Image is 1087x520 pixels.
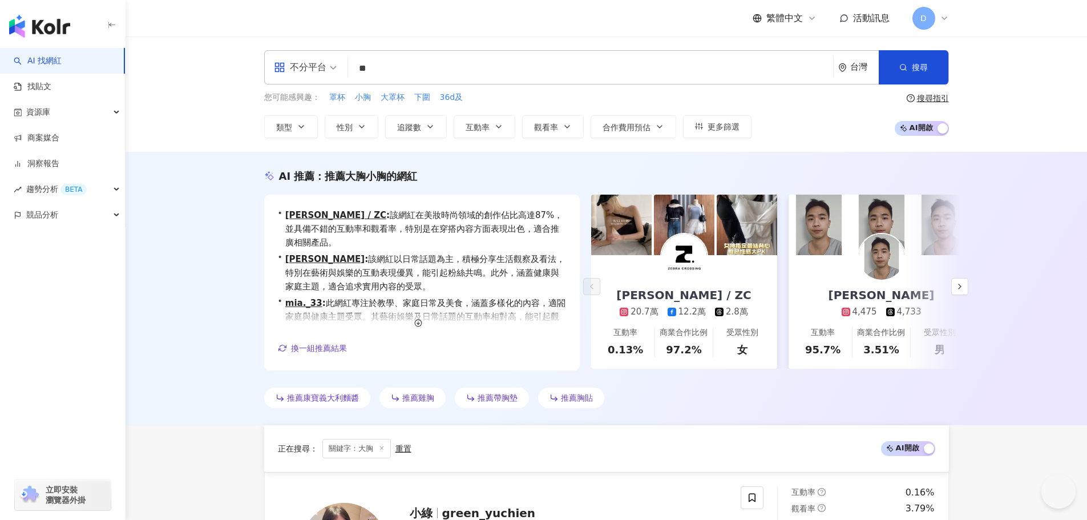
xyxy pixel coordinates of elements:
span: 推薦帶胸墊 [478,393,518,402]
div: AI 推薦 ： [279,169,418,183]
span: 資源庫 [26,99,50,125]
div: 商業合作比例 [660,327,708,338]
span: 此網紅專注於教學、家庭日常及美食，涵蓋多樣化的內容，適閤家庭與健康主題受眾。其藝術娛樂及日常話題的互動率相對高，能引起觀眾共鳴。 [285,296,566,337]
div: 受眾性別 [924,327,956,338]
span: rise [14,186,22,194]
span: 類型 [276,123,292,132]
div: [PERSON_NAME] [817,287,946,303]
img: post-image [914,195,975,255]
button: 36d及 [439,91,464,104]
span: 合作費用預估 [603,123,650,132]
span: appstore [274,62,285,73]
span: 觀看率 [534,123,558,132]
div: 12.2萬 [678,306,706,318]
div: • [278,208,566,249]
span: 性別 [337,123,353,132]
span: 換一組推薦結果 [291,344,347,353]
span: 觀看率 [791,504,815,513]
button: 合作費用預估 [591,115,676,138]
span: 競品分析 [26,202,58,228]
button: 類型 [264,115,318,138]
span: 更多篩選 [708,122,740,131]
span: 互動率 [791,487,815,497]
div: • [278,296,566,337]
span: 36d及 [440,92,463,103]
div: 重置 [395,444,411,453]
span: 活動訊息 [853,13,890,23]
a: mia._33 [285,298,322,308]
div: 4,475 [852,306,877,318]
span: 該網紅在美妝時尚領域的創作佔比高達87%，並具備不錯的互動率和觀看率，特別是在穿搭內容方面表現出色，適合推廣相關產品。 [285,208,566,249]
button: 下圍 [414,91,431,104]
span: green_yuchien [442,506,536,520]
img: post-image [717,195,777,255]
img: post-image [654,195,714,255]
div: 商業合作比例 [857,327,905,338]
span: question-circle [818,504,826,512]
div: BETA [60,184,87,195]
div: 2.8萬 [726,306,748,318]
img: logo [9,15,70,38]
button: 換一組推薦結果 [278,340,347,357]
div: • [278,252,566,293]
div: 男 [935,342,945,357]
div: [PERSON_NAME] / ZC [605,287,762,303]
div: 4,733 [897,306,922,318]
span: question-circle [818,488,826,496]
a: [PERSON_NAME]4,4754,733互動率95.7%商業合作比例3.51%受眾性別男 [789,255,975,369]
a: 洞察報告 [14,158,59,170]
span: 推薦胸貼 [561,393,593,402]
span: 關鍵字：大胸 [322,439,391,458]
img: chrome extension [18,486,41,504]
button: 性別 [325,115,378,138]
span: 該網紅以日常話題為主，積極分享生活觀察及看法，特別在藝術與娛樂的互動表現優異，能引起粉絲共鳴。此外，涵蓋健康與家庭主題，適合追求實用內容的受眾。 [285,252,566,293]
a: chrome extension立即安裝 瀏覽器外掛 [15,479,111,510]
button: 大罩杯 [380,91,405,104]
a: [PERSON_NAME] [285,254,365,264]
button: 更多篩選 [683,115,751,138]
span: 大罩杯 [381,92,405,103]
button: 小胸 [354,91,371,104]
a: searchAI 找網紅 [14,55,62,67]
div: 台灣 [850,62,879,72]
a: [PERSON_NAME] / ZC [285,210,386,220]
span: 推薦大胸小胸的網紅 [325,170,417,182]
div: 3.51% [863,342,899,357]
div: 受眾性別 [726,327,758,338]
iframe: Help Scout Beacon - Open [1041,474,1076,509]
div: 20.7萬 [631,306,658,318]
img: post-image [851,195,912,255]
div: 不分平台 [274,58,326,76]
span: 推薦雞胸 [402,393,434,402]
span: 搜尋 [912,63,928,72]
a: 找貼文 [14,81,51,92]
span: 下圍 [414,92,430,103]
span: 繁體中文 [766,12,803,25]
div: 97.2% [666,342,701,357]
div: 0.16% [906,486,935,499]
button: 互動率 [454,115,515,138]
a: [PERSON_NAME] / ZC20.7萬12.2萬2.8萬互動率0.13%商業合作比例97.2%受眾性別女 [591,255,777,369]
div: 搜尋指引 [917,94,949,103]
span: 正在搜尋 ： [278,444,318,453]
span: : [365,254,368,264]
div: 95.7% [805,342,840,357]
span: 立即安裝 瀏覽器外掛 [46,485,86,505]
div: 互動率 [811,327,835,338]
span: 您可能感興趣： [264,92,320,103]
span: D [920,12,927,25]
img: KOL Avatar [661,234,707,280]
span: 罩杯 [329,92,345,103]
span: question-circle [907,94,915,102]
span: : [386,210,390,220]
span: 互動率 [466,123,490,132]
span: 追蹤數 [397,123,421,132]
img: post-image [789,195,849,255]
div: 互動率 [613,327,637,338]
img: post-image [591,195,652,255]
a: 商案媒合 [14,132,59,144]
div: 3.79% [906,502,935,515]
button: 搜尋 [879,50,948,84]
div: 女 [737,342,747,357]
span: 小胸 [355,92,371,103]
